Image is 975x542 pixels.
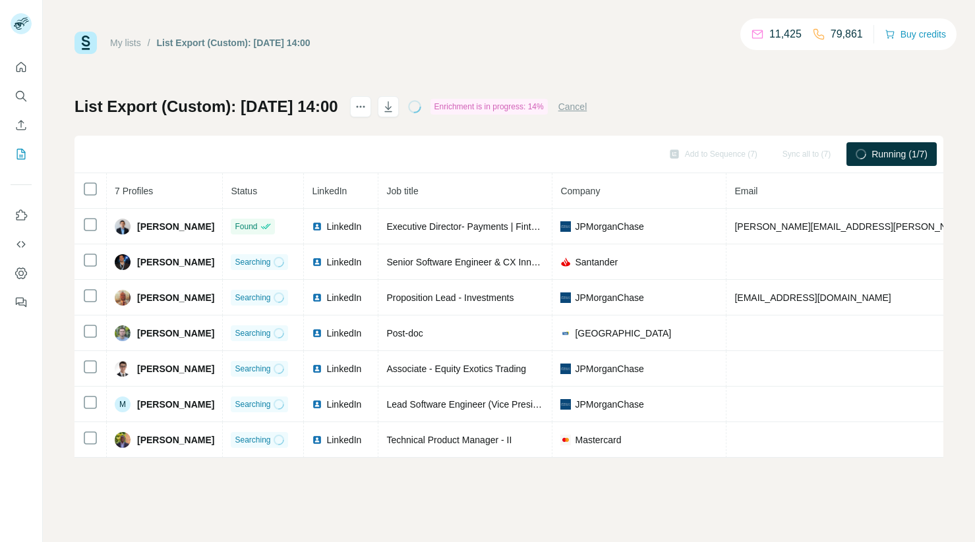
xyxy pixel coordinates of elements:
img: LinkedIn logo [312,292,322,303]
img: company-logo [560,435,571,445]
li: / [148,36,150,49]
span: [PERSON_NAME] [137,256,214,269]
a: My lists [110,38,141,48]
h1: List Export (Custom): [DATE] 14:00 [74,96,338,117]
div: List Export (Custom): [DATE] 14:00 [157,36,310,49]
span: LinkedIn [326,256,361,269]
img: company-logo [560,221,571,232]
span: LinkedIn [326,362,361,375]
span: Status [231,186,257,196]
img: Avatar [115,432,131,448]
p: 79,861 [831,26,863,42]
span: LinkedIn [326,398,361,411]
span: Searching [235,292,270,304]
button: My lists [11,142,32,166]
span: LinkedIn [326,433,361,447]
div: Enrichment is in progress: 14% [430,99,548,115]
span: Mastercard [575,433,621,447]
span: 7 Profiles [115,186,153,196]
span: [PERSON_NAME] [137,291,214,304]
button: Buy credits [885,25,946,43]
img: company-logo [560,257,571,267]
span: [PERSON_NAME] [137,398,214,411]
img: LinkedIn logo [312,364,322,374]
span: [PERSON_NAME] [137,327,214,340]
img: Avatar [115,219,131,234]
span: [PERSON_NAME] [137,433,214,447]
button: Quick start [11,55,32,79]
span: Technical Product Manager - II [386,435,512,445]
span: LinkedIn [312,186,347,196]
span: Searching [235,363,270,375]
span: JPMorganChase [575,220,643,233]
span: Job title [386,186,418,196]
button: actions [350,96,371,117]
span: [PERSON_NAME] [137,362,214,375]
span: JPMorganChase [575,291,643,304]
div: M [115,396,131,412]
span: Senior Software Engineer & CX Innovator [386,257,556,267]
span: Santander [575,256,618,269]
span: LinkedIn [326,291,361,304]
span: Searching [235,434,270,446]
span: Searching [235,256,270,268]
img: company-logo [560,399,571,410]
button: Dashboard [11,261,32,285]
span: Searching [235,398,270,410]
img: company-logo [560,292,571,303]
span: Associate - Equity Exotics Trading [386,364,526,374]
img: Avatar [115,254,131,270]
span: Lead Software Engineer (Vice President) [386,399,553,410]
img: LinkedIn logo [312,328,322,339]
span: Executive Director- Payments | Fintech [386,221,546,232]
span: JPMorganChase [575,362,643,375]
span: Running (1/7) [872,148,928,161]
button: Use Surfe API [11,232,32,256]
button: Enrich CSV [11,113,32,137]
img: Avatar [115,361,131,377]
span: LinkedIn [326,327,361,340]
img: LinkedIn logo [312,221,322,232]
span: Searching [235,327,270,339]
button: Search [11,84,32,108]
button: Feedback [11,290,32,314]
button: Use Surfe on LinkedIn [11,203,32,227]
img: company-logo [560,328,571,339]
span: LinkedIn [326,220,361,233]
img: LinkedIn logo [312,435,322,445]
button: Cancel [558,100,587,113]
img: Surfe Logo [74,32,97,54]
span: [GEOGRAPHIC_DATA] [575,327,671,340]
img: LinkedIn logo [312,257,322,267]
span: [PERSON_NAME] [137,220,214,233]
span: Post-doc [386,328,423,339]
img: Avatar [115,325,131,341]
span: Company [560,186,600,196]
span: JPMorganChase [575,398,643,411]
span: Found [235,221,257,232]
span: Email [734,186,757,196]
span: [EMAIL_ADDRESS][DOMAIN_NAME] [734,292,891,303]
img: LinkedIn logo [312,399,322,410]
img: company-logo [560,364,571,374]
span: Proposition Lead - Investments [386,292,514,303]
img: Avatar [115,290,131,306]
p: 11,425 [769,26,802,42]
